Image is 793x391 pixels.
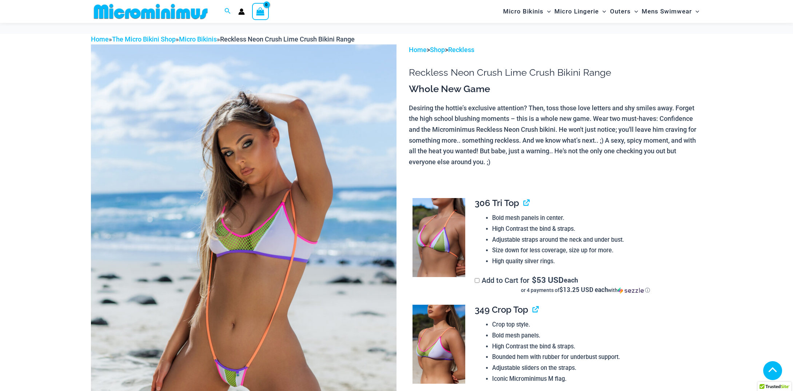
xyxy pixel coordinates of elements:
[91,35,355,43] span: » » »
[692,2,699,21] span: Menu Toggle
[554,2,599,21] span: Micro Lingerie
[492,319,696,330] li: Crop top style.
[599,2,606,21] span: Menu Toggle
[543,2,551,21] span: Menu Toggle
[179,35,217,43] a: Micro Bikinis
[564,276,578,284] span: each
[448,46,474,54] a: Reckless
[642,2,692,21] span: Mens Swimwear
[91,3,211,20] img: MM SHOP LOGO FLAT
[409,103,702,167] p: Desiring the hottie’s exclusive attention? Then, toss those love letters and shy smiles away. For...
[224,7,231,16] a: Search icon link
[532,275,537,285] span: $
[492,245,696,256] li: Size down for less coverage, size up for more.
[409,83,702,95] h3: Whole New Game
[501,2,553,21] a: Micro BikinisMenu ToggleMenu Toggle
[413,198,465,277] img: Reckless Neon Crush Lime Crush 306 Tri Top
[409,46,427,54] a: Home
[618,287,644,294] img: Sezzle
[492,374,696,384] li: Iconic Microminimus M flag.
[252,3,269,20] a: View Shopping Cart, empty
[492,341,696,352] li: High Contrast the bind & straps.
[238,8,245,15] a: Account icon link
[492,224,696,234] li: High Contrast the bind & straps.
[220,35,355,43] span: Reckless Neon Crush Lime Crush Bikini Range
[409,44,702,55] p: > >
[112,35,176,43] a: The Micro Bikini Shop
[610,2,631,21] span: Outers
[475,278,479,283] input: Add to Cart for$53 USD eachor 4 payments of$13.25 USD eachwithSezzle Click to learn more about Se...
[500,1,702,22] nav: Site Navigation
[553,2,608,21] a: Micro LingerieMenu ToggleMenu Toggle
[631,2,638,21] span: Menu Toggle
[475,287,696,294] div: or 4 payments of$13.25 USD eachwithSezzle Click to learn more about Sezzle
[503,2,543,21] span: Micro Bikinis
[532,276,563,284] span: 53 USD
[608,2,640,21] a: OutersMenu ToggleMenu Toggle
[409,67,702,78] h1: Reckless Neon Crush Lime Crush Bikini Range
[475,304,528,315] span: 349 Crop Top
[91,35,109,43] a: Home
[475,287,696,294] div: or 4 payments of with
[640,2,701,21] a: Mens SwimwearMenu ToggleMenu Toggle
[492,352,696,363] li: Bounded hem with rubber for underbust support.
[413,305,465,384] img: Reckless Neon Crush Lime Crush 349 Crop Top
[492,330,696,341] li: Bold mesh panels.
[475,198,519,208] span: 306 Tri Top
[492,234,696,245] li: Adjustable straps around the neck and under bust.
[559,285,608,294] span: $13.25 USD each
[492,213,696,224] li: Bold mesh panels in center.
[492,256,696,267] li: High quality silver rings.
[430,46,445,54] a: Shop
[475,276,696,294] label: Add to Cart for
[492,363,696,374] li: Adjustable sliders on the straps.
